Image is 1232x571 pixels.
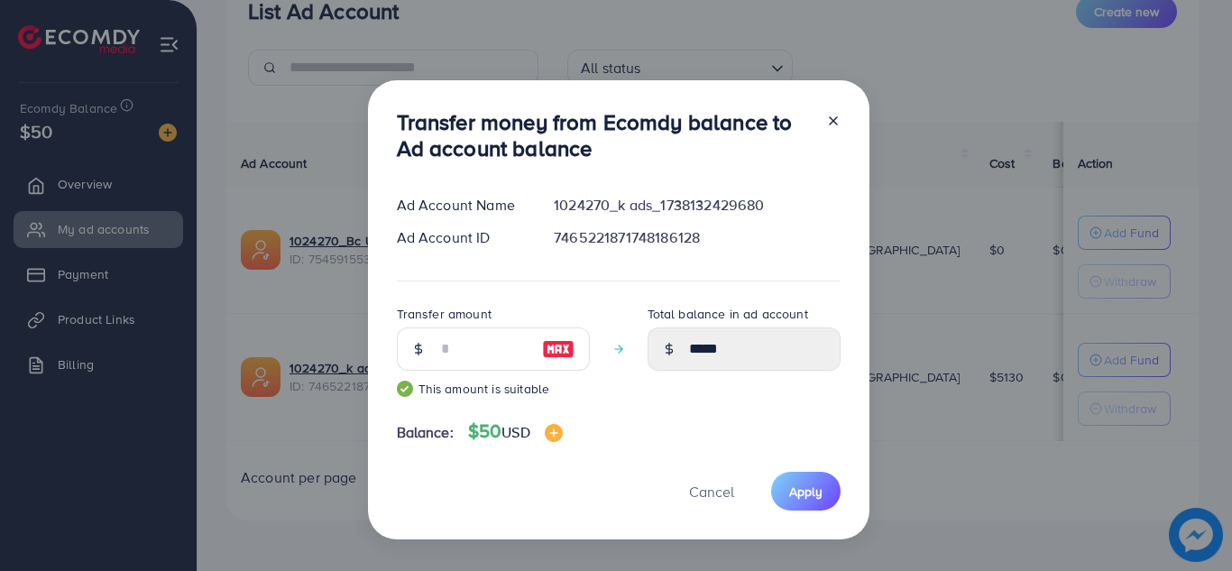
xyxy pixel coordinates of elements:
[667,472,757,511] button: Cancel
[397,380,590,398] small: This amount is suitable
[397,305,492,323] label: Transfer amount
[468,420,563,443] h4: $50
[545,424,563,442] img: image
[539,195,854,216] div: 1024270_k ads_1738132429680
[689,482,734,502] span: Cancel
[397,422,454,443] span: Balance:
[771,472,841,511] button: Apply
[397,381,413,397] img: guide
[539,227,854,248] div: 7465221871748186128
[382,227,540,248] div: Ad Account ID
[382,195,540,216] div: Ad Account Name
[542,338,575,360] img: image
[648,305,808,323] label: Total balance in ad account
[501,422,529,442] span: USD
[397,109,812,161] h3: Transfer money from Ecomdy balance to Ad account balance
[789,483,823,501] span: Apply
